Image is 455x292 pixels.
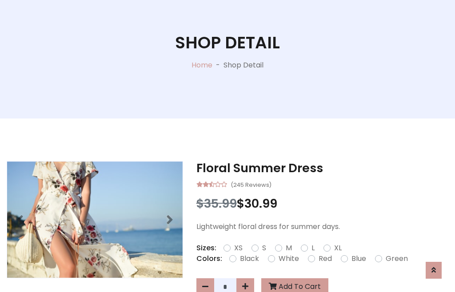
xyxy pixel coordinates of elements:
[196,195,237,212] span: $35.99
[351,253,366,264] label: Blue
[311,243,315,253] label: L
[386,253,408,264] label: Green
[224,60,263,71] p: Shop Detail
[196,197,448,211] h3: $
[244,195,277,212] span: 30.99
[240,253,259,264] label: Black
[319,253,332,264] label: Red
[192,60,212,70] a: Home
[262,243,266,253] label: S
[334,243,342,253] label: XL
[286,243,292,253] label: M
[279,253,299,264] label: White
[196,253,222,264] p: Colors:
[196,221,448,232] p: Lightweight floral dress for summer days.
[196,243,216,253] p: Sizes:
[212,60,224,71] p: -
[175,33,280,53] h1: Shop Detail
[7,162,183,278] img: Image
[231,179,271,189] small: (245 Reviews)
[196,161,448,175] h3: Floral Summer Dress
[234,243,243,253] label: XS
